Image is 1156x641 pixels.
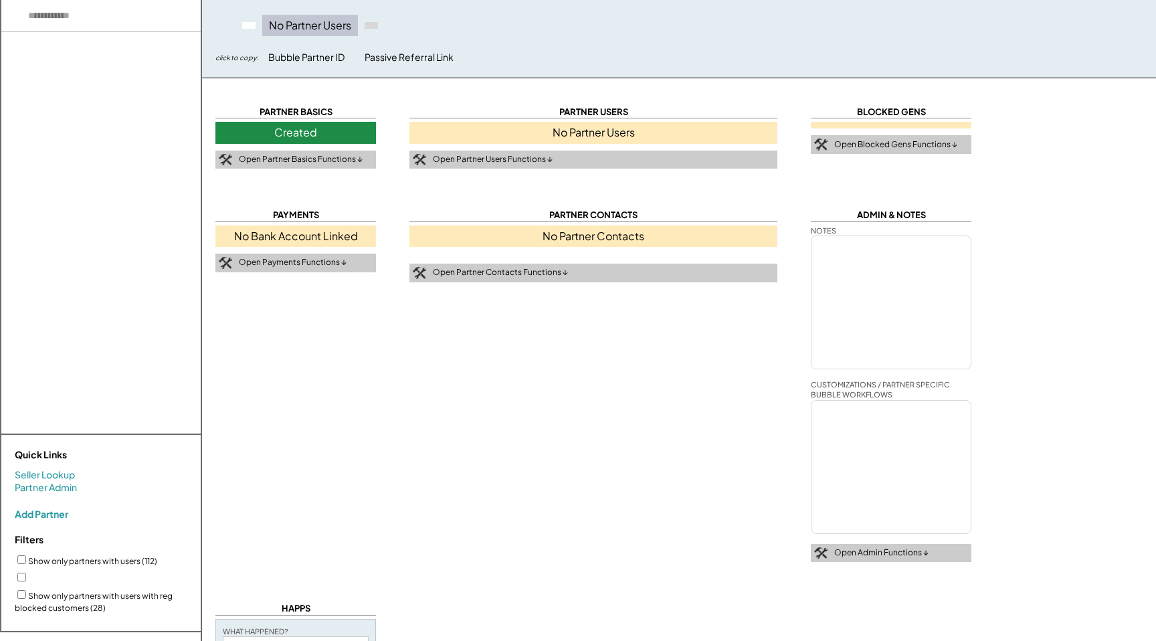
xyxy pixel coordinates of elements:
img: tool-icon.png [814,547,828,559]
div: Created [215,122,376,143]
div: BLOCKED GENS [811,106,971,118]
div: Open Payments Functions ↓ [239,257,347,268]
div: HAPPS [215,602,376,615]
div: No Partner Users [262,15,358,36]
div: No Partner Users [409,122,777,143]
label: Show only partners with users (112) [28,556,157,566]
img: tool-icon.png [413,267,426,279]
div: No Bank Account Linked [215,225,376,247]
div: PARTNER USERS [409,106,777,118]
div: NOTES [811,225,836,236]
div: Passive Referral Link [365,51,454,64]
a: Seller Lookup [15,468,75,482]
a: Partner Admin [15,481,77,494]
div: Open Admin Functions ↓ [834,547,929,559]
div: No Partner Contacts [409,225,777,247]
div: Quick Links [15,448,149,462]
div: PARTNER BASICS [215,106,376,118]
div: Add Partner [15,508,68,520]
div: ADMIN & NOTES [811,209,971,221]
div: Open Partner Basics Functions ↓ [239,154,363,165]
div: Open Partner Users Functions ↓ [433,154,553,165]
img: tool-icon.png [814,139,828,151]
img: tool-icon.png [219,154,232,166]
div: Bubble Partner ID [268,51,345,64]
img: tool-icon.png [413,154,426,166]
div: click to copy: [215,53,258,62]
div: PARTNER CONTACTS [409,209,777,221]
div: WHAT HAPPENED? [223,626,288,636]
label: Show only partners with users with reg blocked customers (28) [15,591,173,613]
img: tool-icon.png [219,257,232,269]
div: Open Partner Contacts Functions ↓ [433,267,568,278]
div: PAYMENTS [215,209,376,221]
div: CUSTOMIZATIONS / PARTNER SPECIFIC BUBBLE WORKFLOWS [811,379,971,400]
strong: Filters [15,533,43,545]
div: Open Blocked Gens Functions ↓ [834,139,957,151]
